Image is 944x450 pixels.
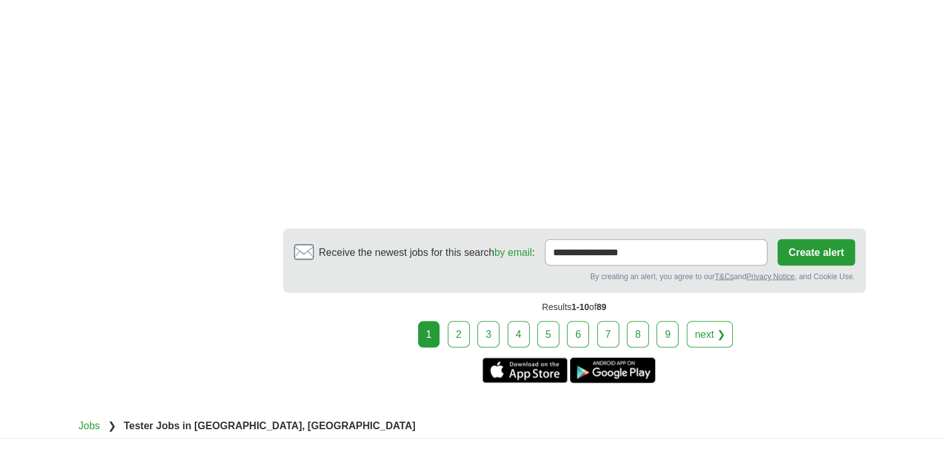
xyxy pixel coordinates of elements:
[656,321,679,347] a: 9
[687,321,733,347] a: next ❯
[537,321,559,347] a: 5
[746,272,795,280] a: Privacy Notice
[778,239,854,265] button: Create alert
[570,357,655,383] a: Get the Android app
[108,420,116,430] span: ❯
[124,420,416,430] strong: Tester Jobs in [GEOGRAPHIC_DATA], [GEOGRAPHIC_DATA]
[508,321,530,347] a: 4
[448,321,470,347] a: 2
[597,321,619,347] a: 7
[418,321,440,347] div: 1
[567,321,589,347] a: 6
[79,420,100,430] a: Jobs
[627,321,649,347] a: 8
[482,357,568,383] a: Get the iPhone app
[477,321,499,347] a: 3
[283,292,866,321] div: Results of
[714,272,733,280] a: T&Cs
[319,245,535,260] span: Receive the newest jobs for this search :
[597,301,607,311] span: 89
[494,246,532,257] a: by email
[571,301,589,311] span: 1-10
[294,270,855,282] div: By creating an alert, you agree to our and , and Cookie Use.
